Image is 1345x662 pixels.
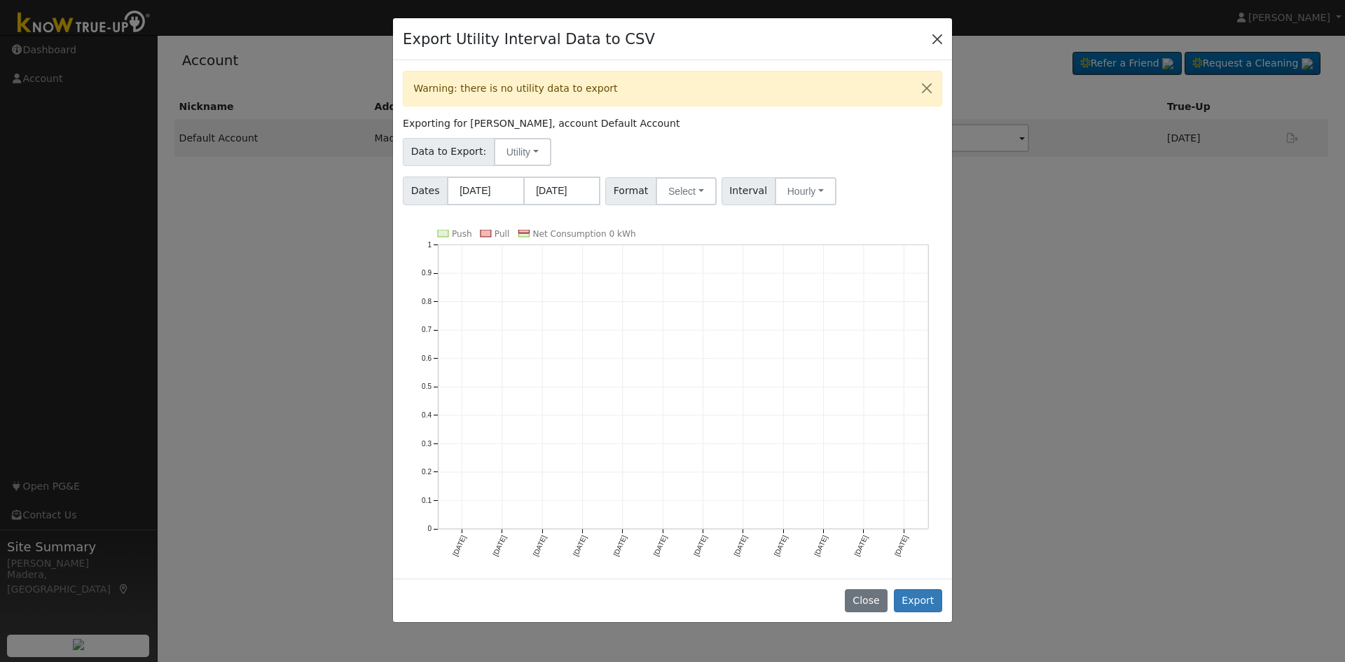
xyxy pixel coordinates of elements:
[813,534,829,557] text: [DATE]
[428,525,432,532] text: 0
[532,534,548,557] text: [DATE]
[403,28,655,50] h4: Export Utility Interval Data to CSV
[422,497,432,504] text: 0.1
[845,589,888,613] button: Close
[927,29,947,48] button: Close
[894,589,942,613] button: Export
[893,534,909,557] text: [DATE]
[403,116,680,131] label: Exporting for [PERSON_NAME], account Default Account
[422,383,432,391] text: 0.5
[572,534,588,557] text: [DATE]
[403,177,448,205] span: Dates
[773,534,789,557] text: [DATE]
[422,326,432,333] text: 0.7
[652,534,668,557] text: [DATE]
[422,354,432,362] text: 0.6
[492,534,508,557] text: [DATE]
[853,534,869,557] text: [DATE]
[422,269,432,277] text: 0.9
[722,177,775,205] span: Interval
[422,298,432,305] text: 0.8
[733,534,749,557] text: [DATE]
[912,71,941,106] button: Close
[494,138,551,166] button: Utility
[775,177,836,205] button: Hourly
[605,177,656,205] span: Format
[452,229,472,239] text: Push
[422,411,432,419] text: 0.4
[422,440,432,448] text: 0.3
[692,534,708,557] text: [DATE]
[495,229,509,239] text: Pull
[403,71,942,106] div: Warning: there is no utility data to export
[612,534,628,557] text: [DATE]
[403,138,495,166] span: Data to Export:
[656,177,717,205] button: Select
[422,468,432,476] text: 0.2
[451,534,467,557] text: [DATE]
[533,229,636,239] text: Net Consumption 0 kWh
[428,241,432,249] text: 1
